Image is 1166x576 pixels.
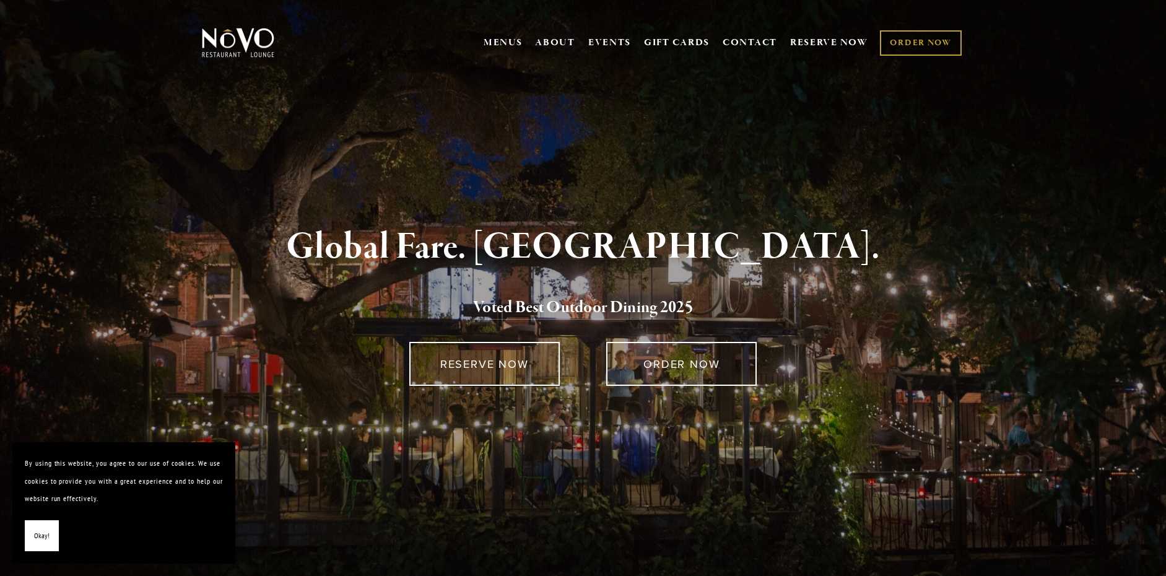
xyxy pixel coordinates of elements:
a: GIFT CARDS [644,31,710,55]
a: RESERVE NOW [790,31,868,55]
a: RESERVE NOW [409,342,560,386]
h2: 5 [222,295,944,321]
a: ABOUT [535,37,575,49]
strong: Global Fare. [GEOGRAPHIC_DATA]. [286,224,880,271]
img: Novo Restaurant &amp; Lounge [199,27,277,58]
a: MENUS [484,37,523,49]
a: ORDER NOW [880,30,961,56]
section: Cookie banner [12,442,235,564]
a: Voted Best Outdoor Dining 202 [473,297,685,320]
button: Okay! [25,520,59,552]
a: ORDER NOW [606,342,757,386]
a: EVENTS [588,37,631,49]
span: Okay! [34,527,50,545]
p: By using this website, you agree to our use of cookies. We use cookies to provide you with a grea... [25,455,223,508]
a: CONTACT [723,31,777,55]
